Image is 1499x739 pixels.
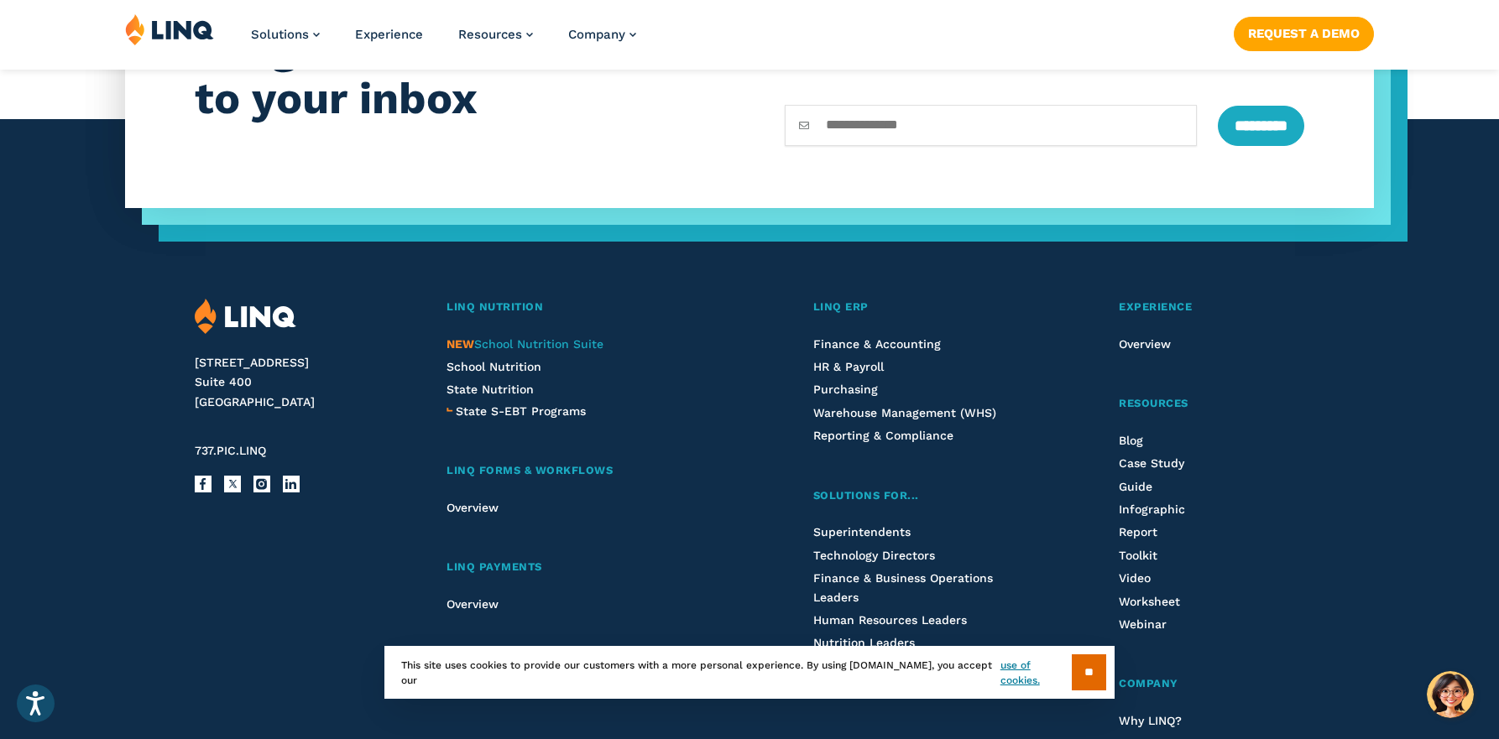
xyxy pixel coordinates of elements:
[447,360,541,373] a: School Nutrition
[447,597,499,611] a: Overview
[1000,658,1072,688] a: use of cookies.
[813,383,878,396] a: Purchasing
[813,300,869,313] span: LINQ ERP
[447,300,543,313] span: LINQ Nutrition
[813,636,915,649] a: Nutrition Leaders
[1119,502,1185,516] a: Infographic
[447,559,730,576] a: LINQ Payments
[195,353,410,413] address: [STREET_ADDRESS] Suite 400 [GEOGRAPHIC_DATA]
[1119,571,1151,585] a: Video
[1119,300,1192,313] span: Experience
[813,549,935,562] a: Technology Directors
[447,464,613,476] span: LINQ Forms & Workflows
[195,299,296,335] img: LINQ | K‑12 Software
[1119,434,1143,447] a: Blog
[458,27,533,42] a: Resources
[355,27,423,42] a: Experience
[447,462,730,480] a: LINQ Forms & Workflows
[1119,617,1167,631] a: Webinar
[813,360,884,373] a: HR & Payroll
[813,299,1037,316] a: LINQ ERP
[1119,395,1304,413] a: Resources
[447,299,730,316] a: LINQ Nutrition
[813,525,911,539] a: Superintendents
[1234,13,1374,50] nav: Button Navigation
[447,501,499,514] a: Overview
[456,404,586,418] span: State S-EBT Programs
[813,429,953,442] a: Reporting & Compliance
[813,571,993,603] a: Finance & Business Operations Leaders
[447,337,474,351] span: NEW
[458,27,522,42] span: Resources
[1234,17,1374,50] a: Request a Demo
[447,337,603,351] span: School Nutrition Suite
[447,383,534,396] a: State Nutrition
[1427,671,1474,718] button: Hello, have a question? Let’s chat.
[456,402,586,420] a: State S-EBT Programs
[224,476,241,492] a: X
[283,476,300,492] a: LinkedIn
[813,337,941,351] a: Finance & Accounting
[195,23,734,124] h4: Insights delivered to your inbox
[1119,456,1184,470] a: Case Study
[813,613,967,627] a: Human Resources Leaders
[1119,337,1171,351] a: Overview
[813,406,996,419] a: Warehouse Management (WHS)
[1119,397,1188,409] span: Resources
[251,13,636,69] nav: Primary Navigation
[568,27,636,42] a: Company
[1119,525,1157,539] a: Report
[253,476,270,492] a: Instagram
[251,27,309,42] span: Solutions
[447,337,603,351] a: NEWSchool Nutrition Suite
[1119,299,1304,316] a: Experience
[1119,595,1180,608] a: Worksheet
[1119,480,1152,493] a: Guide
[195,476,212,492] a: Facebook
[384,646,1115,699] div: This site uses cookies to provide our customers with a more personal experience. By using [DOMAIN...
[568,27,625,42] span: Company
[1119,549,1157,562] a: Toolkit
[447,560,542,573] span: LINQ Payments
[195,444,266,457] span: 737.PIC.LINQ
[251,27,320,42] a: Solutions
[125,13,214,45] img: LINQ | K‑12 Software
